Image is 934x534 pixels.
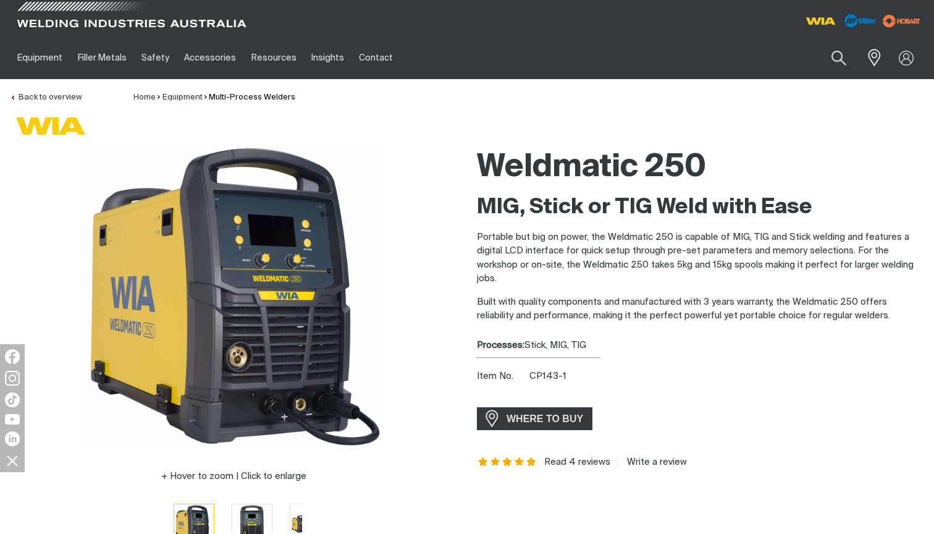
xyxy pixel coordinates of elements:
[477,458,537,467] span: Rating: 5
[617,457,687,468] a: Write a review
[304,36,351,79] a: Insights
[133,93,156,101] a: Home
[477,148,924,188] h1: Weldmatic 250
[79,142,388,451] img: Weldmatic 250
[5,371,20,386] img: Instagram
[544,457,610,468] a: Read 4 reviews
[2,450,23,471] img: hide socials
[818,43,860,72] button: Search products
[477,341,524,350] strong: Processes:
[5,431,20,446] img: LinkedIn
[5,414,20,425] img: YouTube
[5,349,20,364] img: Facebook
[162,93,203,101] a: Equipment
[209,93,295,101] a: Multi-Process Welders
[134,36,177,79] a: Safety
[70,36,133,79] a: Filler Metals
[10,36,696,79] nav: Main
[5,392,20,407] img: TikTok
[351,36,400,79] a: Contact
[529,371,566,381] span: CP143-1
[802,43,860,72] input: Product name or item number...
[499,409,591,429] span: WHERE TO BUY
[477,194,924,323] div: Built with quality components and manufactured with 3 years warranty, the Weldmatic 250 offers re...
[477,194,924,221] h2: MIG, Stick or TIG Weld with Ease
[477,339,924,353] div: Stick, MIG, TIG
[477,231,924,286] p: Portable but big on power, the Weldmatic 250 is capable of MIG, TIG and Stick welding and feature...
[10,93,82,101] a: Back to overview
[477,407,592,430] a: WHERE TO BUY
[133,91,295,104] nav: Breadcrumb
[177,36,243,79] a: Accessories
[154,469,314,484] button: Hover to zoom | Click to enlarge
[244,36,304,79] a: Resources
[10,36,70,79] a: Equipment
[879,12,924,30] img: miller
[477,370,527,384] span: Item No.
